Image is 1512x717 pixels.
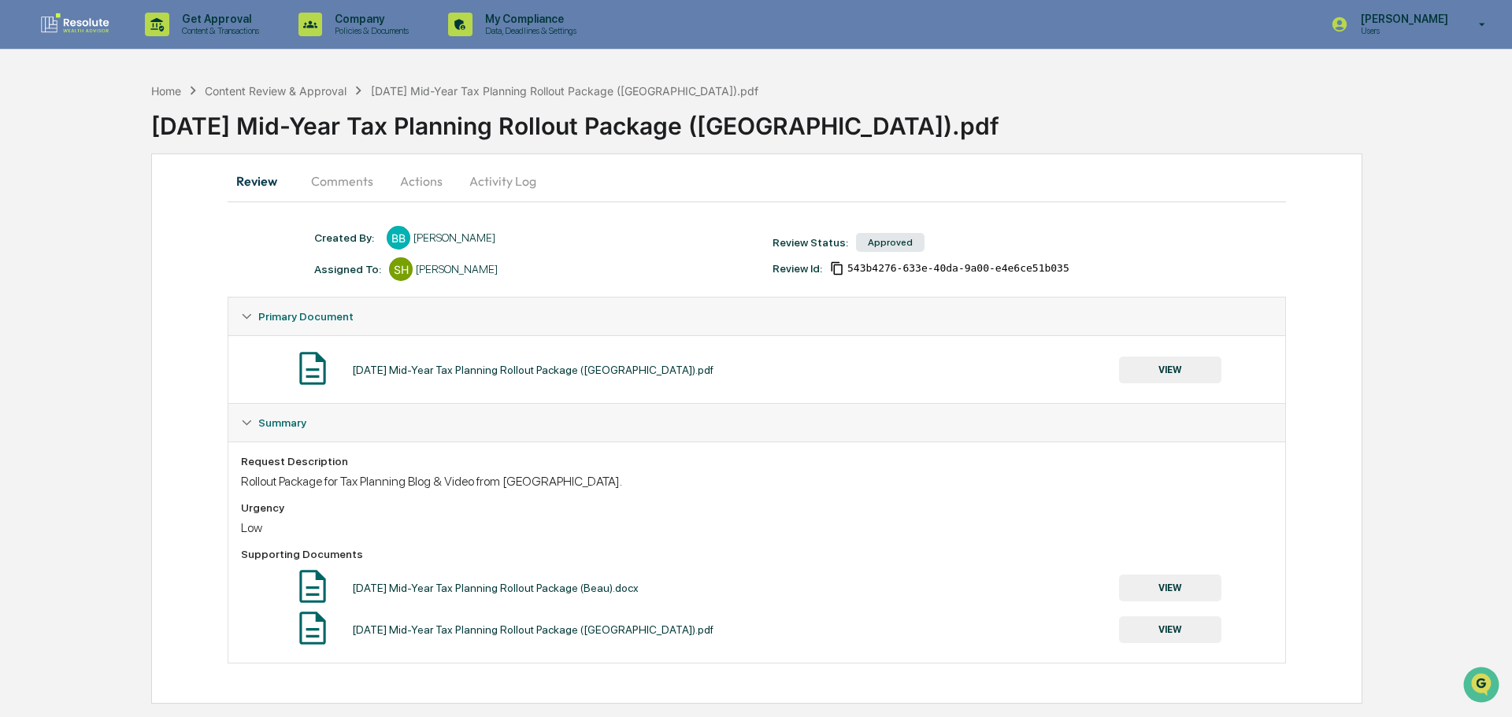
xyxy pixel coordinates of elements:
[31,228,99,244] span: Data Lookup
[268,125,287,144] button: Start new chat
[16,200,28,213] div: 🖐️
[847,262,1069,275] span: 543b4276-633e-40da-9a00-e4e6ce51b035
[352,364,713,376] div: [DATE] Mid-Year Tax Planning Rollout Package ([GEOGRAPHIC_DATA]).pdf
[228,162,298,200] button: Review
[293,567,332,606] img: Document Icon
[111,266,191,279] a: Powered byPylon
[856,233,925,252] div: Approved
[472,13,584,25] p: My Compliance
[387,226,410,249] div: BB
[1348,25,1456,36] p: Users
[258,416,306,429] span: Summary
[108,192,202,220] a: 🗄️Attestations
[54,120,258,136] div: Start new chat
[38,12,113,37] img: logo
[16,120,44,149] img: 1746055101610-c473b297-6a78-478c-a979-82029cc54cd1
[228,404,1285,442] div: Summary
[228,442,1285,663] div: Summary
[130,198,195,214] span: Attestations
[54,136,199,149] div: We're available if you need us!
[41,72,260,88] input: Clear
[298,162,386,200] button: Comments
[241,548,1273,560] div: Supporting Documents
[258,310,354,323] span: Primary Document
[1119,357,1221,383] button: VIEW
[9,222,106,250] a: 🔎Data Lookup
[1119,575,1221,601] button: VIEW
[1119,616,1221,643] button: VIEW
[352,623,713,636] div: [DATE] Mid-Year Tax Planning Rollout Package ([GEOGRAPHIC_DATA]).pdf
[293,349,332,388] img: Document Icon
[830,261,844,275] span: Copy Id
[457,162,549,200] button: Activity Log
[169,13,267,25] p: Get Approval
[314,231,379,244] div: Created By: ‎ ‎
[293,608,332,648] img: Document Icon
[371,84,758,98] div: [DATE] Mid-Year Tax Planning Rollout Package ([GEOGRAPHIC_DATA]).pdf
[1348,13,1456,25] p: [PERSON_NAME]
[416,263,498,275] div: [PERSON_NAME]
[352,582,639,594] div: [DATE] Mid-Year Tax Planning Rollout Package (Beau).docx
[322,25,417,36] p: Policies & Documents
[241,520,1273,535] div: Low
[241,501,1273,514] div: Urgency
[157,267,191,279] span: Pylon
[773,262,822,275] div: Review Id:
[228,162,1286,200] div: secondary tabs example
[322,13,417,25] p: Company
[114,200,127,213] div: 🗄️
[16,33,287,58] p: How can we help?
[228,298,1285,335] div: Primary Document
[241,474,1273,489] div: Rollout Package for Tax Planning Blog & Video from [GEOGRAPHIC_DATA].
[16,230,28,242] div: 🔎
[9,192,108,220] a: 🖐️Preclearance
[314,263,381,275] div: Assigned To:
[472,25,584,36] p: Data, Deadlines & Settings
[151,99,1512,140] div: [DATE] Mid-Year Tax Planning Rollout Package ([GEOGRAPHIC_DATA]).pdf
[241,455,1273,468] div: Request Description
[151,84,181,98] div: Home
[205,84,346,98] div: Content Review & Approval
[31,198,102,214] span: Preclearance
[773,236,848,249] div: Review Status:
[169,25,267,36] p: Content & Transactions
[1462,665,1504,708] iframe: Open customer support
[228,335,1285,403] div: Primary Document
[413,231,495,244] div: [PERSON_NAME]
[389,257,413,281] div: SH
[386,162,457,200] button: Actions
